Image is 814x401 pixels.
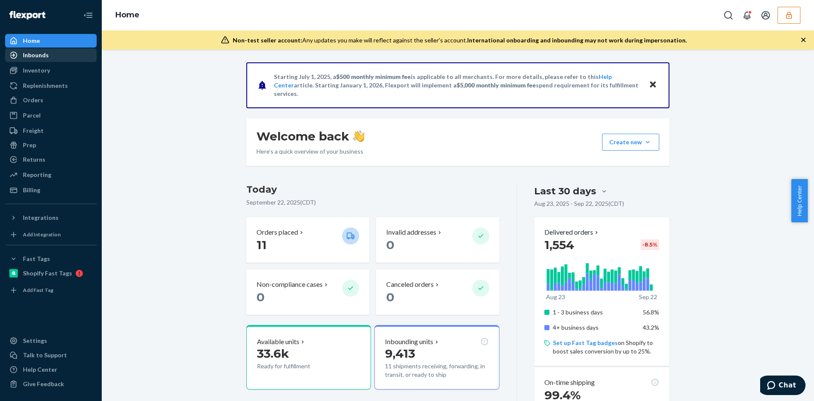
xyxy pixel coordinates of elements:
[385,337,433,347] p: Inbounding units
[23,255,50,263] div: Fast Tags
[385,362,488,379] p: 11 shipments receiving, forwarding, in transit, or ready to ship
[386,280,434,289] p: Canceled orders
[553,323,636,332] p: 4+ business days
[257,346,289,361] span: 33.6k
[376,269,499,315] button: Canceled orders 0
[23,141,36,149] div: Prep
[23,66,50,75] div: Inventory
[256,129,365,144] h1: Welcome back
[257,362,335,370] p: Ready for fulfillment
[5,79,97,93] a: Replenishments
[386,238,394,252] span: 0
[386,227,436,237] p: Invalid addresses
[23,111,41,120] div: Parcel
[5,109,97,122] a: Parcel
[5,228,97,241] a: Add Integration
[647,79,658,91] button: Close
[5,183,97,197] a: Billing
[80,7,97,24] button: Close Navigation
[720,7,737,24] button: Open Search Box
[23,286,53,294] div: Add Fast Tag
[23,269,72,278] div: Shopify Fast Tags
[5,363,97,376] a: Help Center
[23,380,64,388] div: Give Feedback
[544,227,600,237] button: Delivered orders
[791,179,808,222] button: Help Center
[336,73,411,80] span: $500 monthly minimum fee
[534,185,596,198] div: Last 30 days
[5,377,97,391] button: Give Feedback
[5,211,97,224] button: Integrations
[602,134,659,151] button: Create new
[256,290,265,304] span: 0
[643,324,659,331] span: 43.2%
[256,147,365,156] p: Here’s a quick overview of your business
[246,325,371,390] button: Available units33.6kReady for fulfillment
[115,10,139,20] a: Home
[739,7,755,24] button: Open notifications
[5,124,97,137] a: Freight
[639,293,657,301] p: Sep 22
[23,81,68,90] div: Replenishments
[246,217,369,263] button: Orders placed 11
[5,348,97,362] button: Talk to Support
[23,365,57,374] div: Help Center
[256,280,323,289] p: Non-compliance cases
[5,138,97,152] a: Prep
[246,183,499,196] h3: Today
[23,351,67,359] div: Talk to Support
[5,266,97,280] a: Shopify Fast Tags
[256,227,298,237] p: Orders placed
[353,130,365,142] img: hand-wave emoji
[544,378,595,387] p: On-time shipping
[23,126,44,135] div: Freight
[553,308,636,317] p: 1 - 3 business days
[5,153,97,166] a: Returns
[9,11,45,20] img: Flexport logo
[760,376,806,397] iframe: Opens a widget where you can chat to one of our agents
[5,34,97,48] a: Home
[23,36,40,45] div: Home
[5,64,97,77] a: Inventory
[5,283,97,297] a: Add Fast Tag
[5,334,97,348] a: Settings
[23,337,47,345] div: Settings
[534,199,624,208] p: Aug 23, 2025 - Sep 22, 2025 ( CDT )
[246,269,369,315] button: Non-compliance cases 0
[643,308,659,316] span: 56.8%
[641,239,659,250] div: -8.5 %
[23,213,59,222] div: Integrations
[5,168,97,182] a: Reporting
[233,36,302,44] span: Non-test seller account:
[5,93,97,107] a: Orders
[256,238,267,252] span: 11
[5,252,97,266] button: Fast Tags
[23,171,51,179] div: Reporting
[386,290,394,304] span: 0
[544,238,574,252] span: 1,554
[274,73,641,98] p: Starting July 1, 2025, a is applicable to all merchants. For more details, please refer to this a...
[553,339,618,346] a: Set up Fast Tag badges
[23,186,40,194] div: Billing
[246,198,499,207] p: September 22, 2025 ( CDT )
[385,346,415,361] span: 9,413
[5,48,97,62] a: Inbounds
[257,337,299,347] p: Available units
[23,231,61,238] div: Add Integration
[376,217,499,263] button: Invalid addresses 0
[553,339,659,356] p: on Shopify to boost sales conversion by up to 25%.
[109,3,146,28] ol: breadcrumbs
[467,36,687,44] span: International onboarding and inbounding may not work during impersonation.
[757,7,774,24] button: Open account menu
[23,155,45,164] div: Returns
[23,51,49,59] div: Inbounds
[457,81,536,89] span: $5,000 monthly minimum fee
[374,325,499,390] button: Inbounding units9,41311 shipments receiving, forwarding, in transit, or ready to ship
[23,96,43,104] div: Orders
[546,293,565,301] p: Aug 23
[233,36,687,45] div: Any updates you make will reflect against the seller's account.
